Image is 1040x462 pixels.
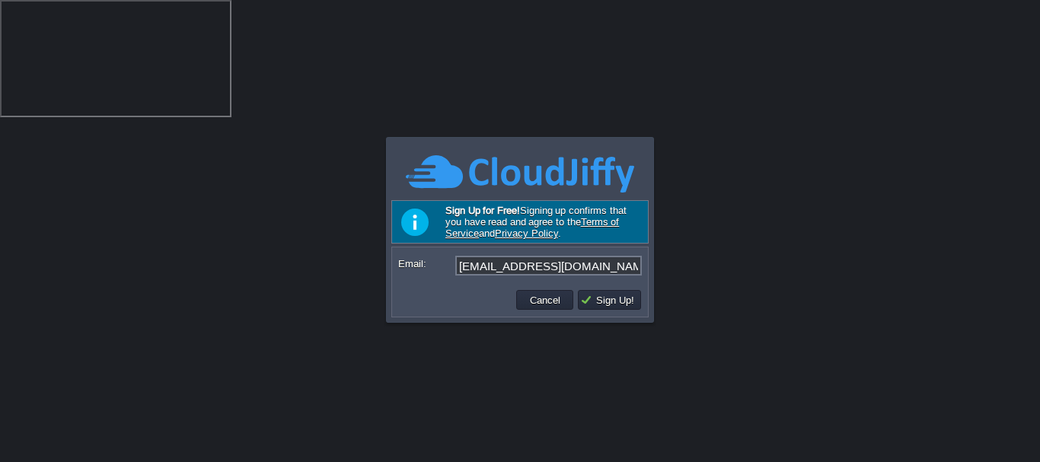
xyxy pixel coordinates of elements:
[445,216,619,239] a: Terms of Service
[406,153,634,195] img: CloudJiffy
[580,293,639,307] button: Sign Up!
[495,228,558,239] a: Privacy Policy
[398,256,454,272] label: Email:
[391,200,649,244] div: Signing up confirms that you have read and agree to the and .
[525,293,565,307] button: Cancel
[445,205,520,216] b: Sign Up for Free!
